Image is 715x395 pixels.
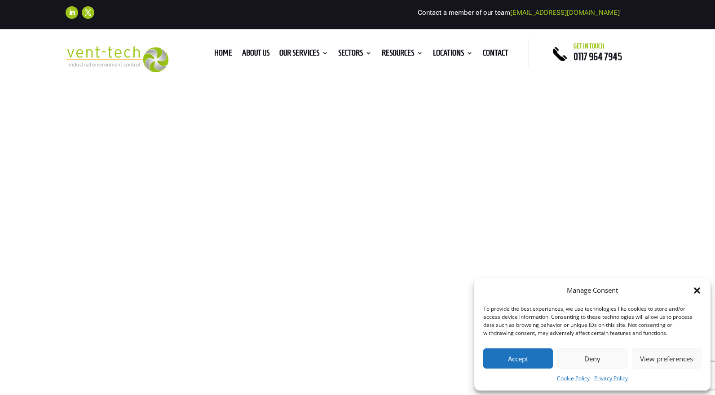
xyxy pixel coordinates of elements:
a: Sectors [338,50,372,60]
a: [EMAIL_ADDRESS][DOMAIN_NAME] [510,9,620,17]
a: Follow on X [82,6,94,19]
a: Follow on LinkedIn [66,6,78,19]
img: 2023-09-27T08_35_16.549ZVENT-TECH---Clear-background [66,46,168,73]
a: Contact [483,50,508,60]
a: Cookie Policy [557,373,590,384]
div: To provide the best experiences, we use technologies like cookies to store and/or access device i... [483,305,701,337]
button: Deny [557,348,627,369]
div: Close dialog [693,286,702,295]
a: Resources [382,50,423,60]
a: Our Services [279,50,328,60]
button: View preferences [632,348,702,369]
a: About us [242,50,269,60]
a: Privacy Policy [594,373,628,384]
div: Manage Consent [567,285,618,296]
span: Contact a member of our team [418,9,620,17]
a: Home [214,50,232,60]
button: Accept [483,348,553,369]
a: 0117 964 7945 [574,51,622,62]
span: Get in touch [574,43,605,50]
a: Locations [433,50,473,60]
